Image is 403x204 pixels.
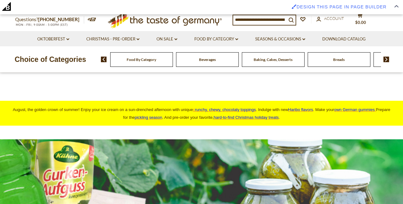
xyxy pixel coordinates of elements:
a: pickling season [135,115,162,120]
span: Design this page in Page Builder [297,4,387,9]
span: MON - FRI, 9:00AM - 5:00PM (EST) [15,23,68,26]
span: runchy, chewy, chocolaty toppings [195,107,256,112]
a: Baking, Cakes, Desserts [254,57,292,62]
span: own German gummies [334,107,375,112]
a: hard-to-find Christmas holiday treats [214,115,279,120]
img: next arrow [383,57,389,62]
a: Oktoberfest [37,36,69,43]
a: Enabled brush for page builder edit. Design this page in Page Builder [288,1,390,12]
p: Questions? [15,16,84,24]
a: crunchy, chewy, chocolaty toppings [193,107,256,112]
a: Food By Category [127,57,156,62]
a: [PHONE_NUMBER] [38,16,79,22]
span: $0.00 [355,20,366,25]
span: . [214,115,280,120]
a: Account [316,15,344,22]
a: Download Catalog [322,36,366,43]
a: On Sale [156,36,177,43]
span: August, the golden crown of summer! Enjoy your ice cream on a sun-drenched afternoon with unique ... [13,107,390,120]
span: Account [324,16,344,21]
button: $0.00 [351,12,369,28]
a: Food By Category [194,36,238,43]
a: Breads [333,57,345,62]
img: Enabled brush for page builder edit. [292,4,297,9]
a: Seasons & Occasions [255,36,305,43]
a: Christmas - PRE-ORDER [86,36,139,43]
a: Haribo flavors [288,107,313,112]
a: own German gummies. [334,107,376,112]
img: previous arrow [101,57,107,62]
img: Close Admin Bar [394,5,399,8]
a: Beverages [199,57,216,62]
